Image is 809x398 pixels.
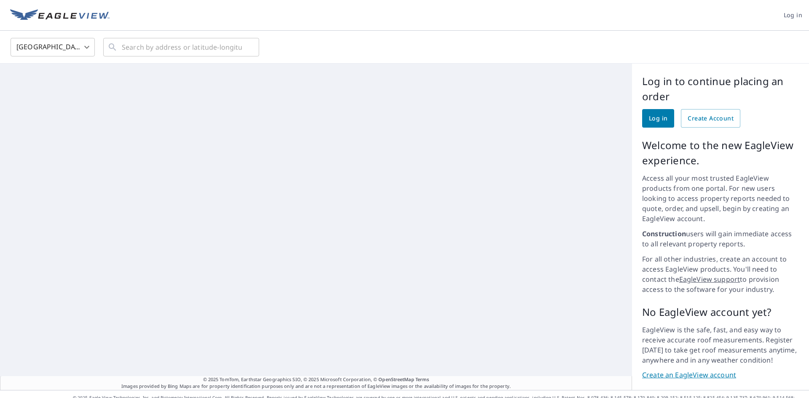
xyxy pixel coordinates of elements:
[642,229,799,249] p: users will gain immediate access to all relevant property reports.
[10,9,110,22] img: EV Logo
[649,113,667,124] span: Log in
[642,305,799,320] p: No EagleView account yet?
[122,35,242,59] input: Search by address or latitude-longitude
[642,109,674,128] a: Log in
[642,325,799,365] p: EagleView is the safe, fast, and easy way to receive accurate roof measurements. Register [DATE] ...
[642,370,799,380] a: Create an EagleView account
[679,275,740,284] a: EagleView support
[784,10,802,21] span: Log in
[642,229,686,238] strong: Construction
[203,376,429,383] span: © 2025 TomTom, Earthstar Geographics SIO, © 2025 Microsoft Corporation, ©
[681,109,740,128] a: Create Account
[642,74,799,104] p: Log in to continue placing an order
[642,138,799,168] p: Welcome to the new EagleView experience.
[688,113,734,124] span: Create Account
[642,173,799,224] p: Access all your most trusted EagleView products from one portal. For new users looking to access ...
[11,35,95,59] div: [GEOGRAPHIC_DATA]
[378,376,414,382] a: OpenStreetMap
[415,376,429,382] a: Terms
[642,254,799,294] p: For all other industries, create an account to access EagleView products. You'll need to contact ...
